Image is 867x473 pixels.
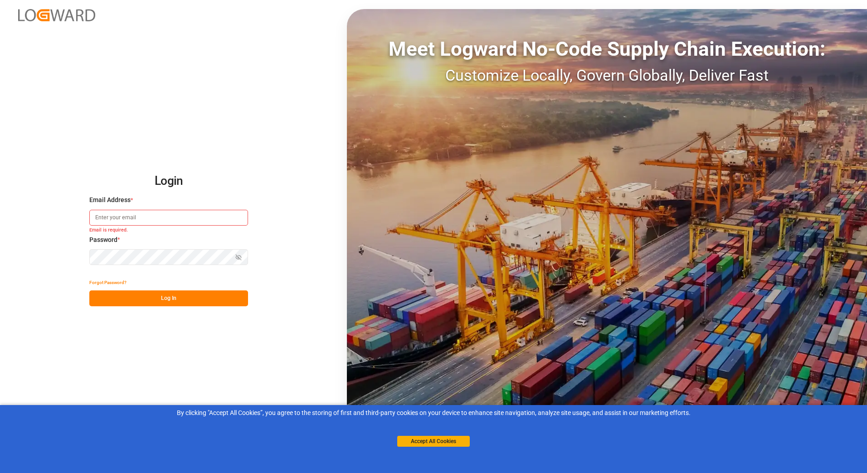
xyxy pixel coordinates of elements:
small: Email is required. [89,227,248,235]
input: Enter your email [89,210,248,226]
img: Logward_new_orange.png [18,9,95,21]
button: Log In [89,290,248,306]
div: Customize Locally, Govern Globally, Deliver Fast [347,64,867,87]
button: Forgot Password? [89,275,127,290]
h2: Login [89,167,248,196]
span: Email Address [89,195,131,205]
button: Accept All Cookies [397,436,470,447]
div: By clicking "Accept All Cookies”, you agree to the storing of first and third-party cookies on yo... [6,408,861,418]
span: Password [89,235,117,245]
div: Meet Logward No-Code Supply Chain Execution: [347,34,867,64]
